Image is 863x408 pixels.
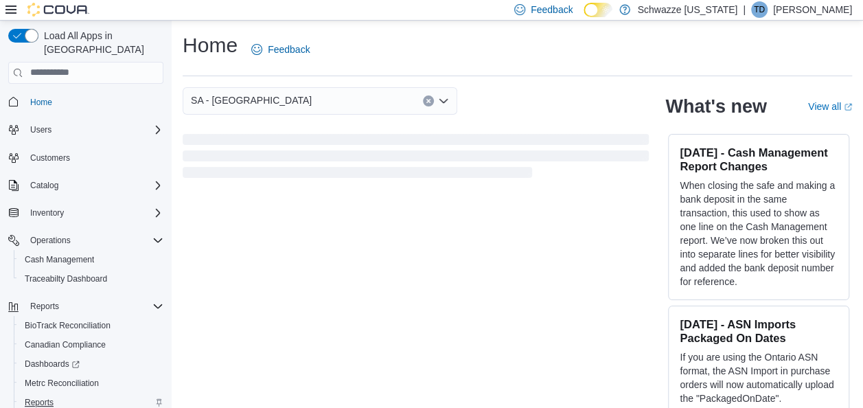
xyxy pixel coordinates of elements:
[25,94,58,111] a: Home
[191,92,312,109] span: SA - [GEOGRAPHIC_DATA]
[30,235,71,246] span: Operations
[25,205,69,221] button: Inventory
[19,251,163,268] span: Cash Management
[25,177,163,194] span: Catalog
[14,316,169,335] button: BioTrack Reconciliation
[773,1,852,18] p: [PERSON_NAME]
[3,231,169,250] button: Operations
[30,301,59,312] span: Reports
[19,337,111,353] a: Canadian Compliance
[25,232,76,249] button: Operations
[19,251,100,268] a: Cash Management
[423,95,434,106] button: Clear input
[19,271,163,287] span: Traceabilty Dashboard
[3,120,169,139] button: Users
[25,205,163,221] span: Inventory
[3,148,169,168] button: Customers
[19,375,163,392] span: Metrc Reconciliation
[3,297,169,316] button: Reports
[19,375,104,392] a: Metrc Reconciliation
[25,378,99,389] span: Metrc Reconciliation
[27,3,89,16] img: Cova
[25,254,94,265] span: Cash Management
[14,374,169,393] button: Metrc Reconciliation
[680,350,838,405] p: If you are using the Ontario ASN format, the ASN Import in purchase orders will now automatically...
[25,149,163,166] span: Customers
[25,122,163,138] span: Users
[743,1,746,18] p: |
[754,1,765,18] span: TD
[25,298,163,315] span: Reports
[751,1,768,18] div: Tim Defabbo-Winter JR
[30,124,51,135] span: Users
[246,36,315,63] a: Feedback
[680,179,838,288] p: When closing the safe and making a bank deposit in the same transaction, this used to show as one...
[584,3,612,17] input: Dark Mode
[680,317,838,345] h3: [DATE] - ASN Imports Packaged On Dates
[25,93,163,111] span: Home
[38,29,163,56] span: Load All Apps in [GEOGRAPHIC_DATA]
[14,269,169,288] button: Traceabilty Dashboard
[25,273,107,284] span: Traceabilty Dashboard
[438,95,449,106] button: Open list of options
[25,232,163,249] span: Operations
[25,122,57,138] button: Users
[19,356,163,372] span: Dashboards
[25,298,65,315] button: Reports
[584,17,584,18] span: Dark Mode
[25,397,54,408] span: Reports
[665,95,766,117] h2: What's new
[19,317,116,334] a: BioTrack Reconciliation
[19,317,163,334] span: BioTrack Reconciliation
[808,101,852,112] a: View allExternal link
[268,43,310,56] span: Feedback
[3,92,169,112] button: Home
[19,356,85,372] a: Dashboards
[25,320,111,331] span: BioTrack Reconciliation
[25,177,64,194] button: Catalog
[25,339,106,350] span: Canadian Compliance
[680,146,838,173] h3: [DATE] - Cash Management Report Changes
[183,137,649,181] span: Loading
[531,3,573,16] span: Feedback
[3,176,169,195] button: Catalog
[19,337,163,353] span: Canadian Compliance
[30,152,70,163] span: Customers
[637,1,737,18] p: Schwazze [US_STATE]
[14,335,169,354] button: Canadian Compliance
[14,250,169,269] button: Cash Management
[183,32,238,59] h1: Home
[30,207,64,218] span: Inventory
[25,150,76,166] a: Customers
[30,180,58,191] span: Catalog
[30,97,52,108] span: Home
[844,103,852,111] svg: External link
[25,359,80,370] span: Dashboards
[19,271,113,287] a: Traceabilty Dashboard
[3,203,169,223] button: Inventory
[14,354,169,374] a: Dashboards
